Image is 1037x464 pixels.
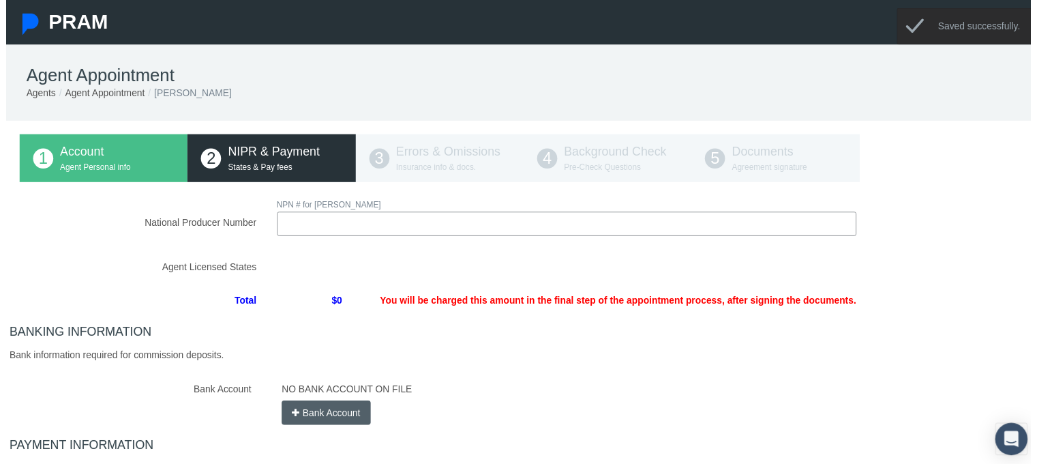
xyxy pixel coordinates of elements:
span: Total [3,291,264,315]
span: 2 [197,150,217,171]
h1: Agent Appointment [20,66,1027,87]
span: You will be charged this amount in the final step of the appointment process, after signing the d... [350,291,871,315]
label: NO BANK ACCOUNT ON FILE [269,381,421,405]
li: Agent Appointment [50,87,140,102]
span: Bank information required for commission deposits. [3,353,220,364]
label: Agent Licensed States [3,258,264,278]
li: Agents [20,87,50,102]
img: Pram Partner [14,14,35,35]
span: 1 [27,150,48,171]
p: States & Pay fees [224,163,340,176]
span: $0 [264,291,350,315]
span: NPN # for [PERSON_NAME] [274,203,380,212]
p: Agent Personal info [55,163,170,176]
label: National Producer Number [3,199,264,239]
span: Account [55,147,99,160]
div: Open Intercom Messenger [1001,428,1034,461]
button: Bank Account [279,405,369,430]
span: PRAM [43,11,103,33]
li: [PERSON_NAME] [140,87,228,102]
span: NIPR & Payment [224,147,317,160]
